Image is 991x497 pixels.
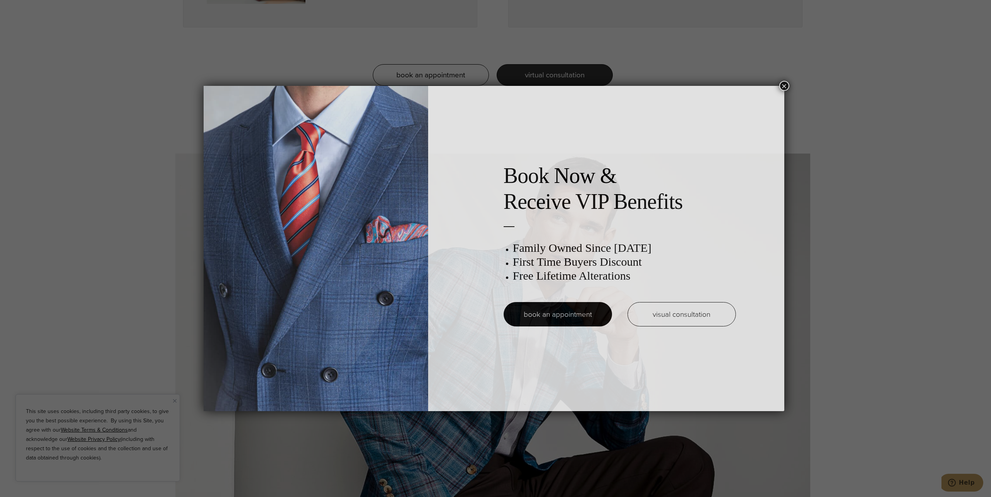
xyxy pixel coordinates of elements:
[504,163,736,215] h2: Book Now & Receive VIP Benefits
[504,302,612,326] a: book an appointment
[17,5,33,12] span: Help
[779,81,789,91] button: Close
[513,269,736,283] h3: Free Lifetime Alterations
[513,255,736,269] h3: First Time Buyers Discount
[628,302,736,326] a: visual consultation
[513,241,736,255] h3: Family Owned Since [DATE]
